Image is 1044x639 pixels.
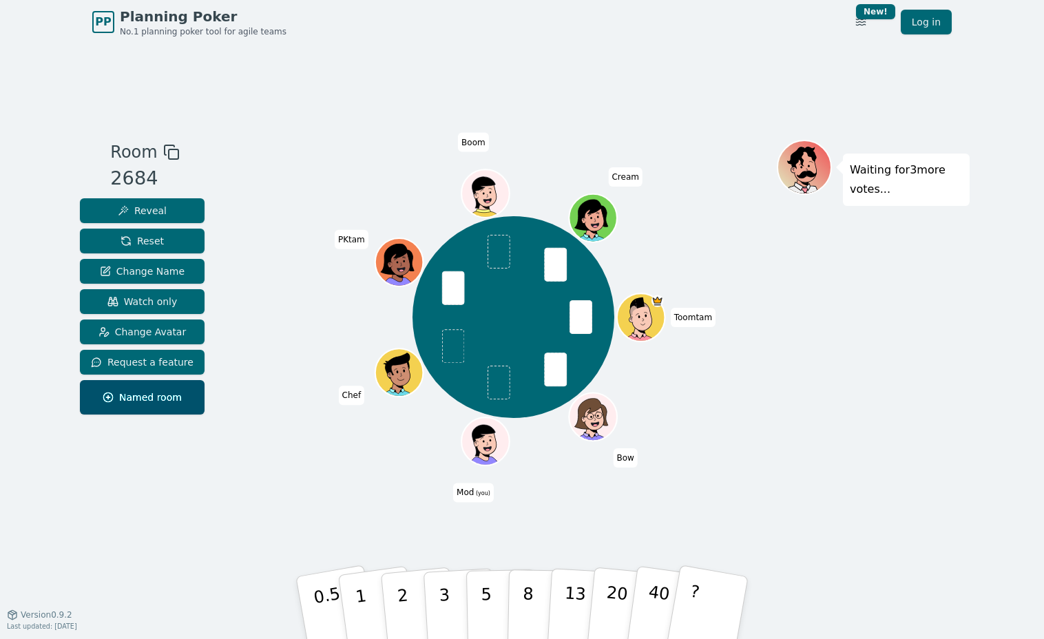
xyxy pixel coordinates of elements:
button: New! [848,10,873,34]
span: Planning Poker [120,7,286,26]
span: Version 0.9.2 [21,609,72,620]
button: Change Avatar [80,319,205,344]
div: 2684 [110,165,179,193]
span: Change Avatar [98,325,187,339]
button: Named room [80,380,205,415]
button: Reveal [80,198,205,223]
span: Last updated: [DATE] [7,622,77,630]
span: Reveal [118,204,167,218]
span: Named room [103,390,182,404]
span: Room [110,140,157,165]
span: No.1 planning poker tool for agile teams [120,26,286,37]
span: Toomtam is the host [651,295,662,306]
button: Click to change your avatar [463,419,508,463]
button: Watch only [80,289,205,314]
a: PPPlanning PokerNo.1 planning poker tool for agile teams [92,7,286,37]
span: Click to change your name [453,483,494,502]
span: Reset [121,234,164,248]
button: Version0.9.2 [7,609,72,620]
span: Click to change your name [335,229,368,249]
span: Click to change your name [339,386,365,405]
span: PP [95,14,111,30]
button: Reset [80,229,205,253]
span: Click to change your name [613,448,637,468]
span: Change Name [100,264,185,278]
div: New! [856,4,895,19]
button: Change Name [80,259,205,284]
span: Click to change your name [671,308,716,327]
p: Waiting for 3 more votes... [850,160,963,199]
a: Log in [901,10,952,34]
span: Request a feature [91,355,194,369]
span: (you) [474,490,490,496]
span: Click to change your name [458,132,489,151]
span: Click to change your name [608,167,642,187]
button: Request a feature [80,350,205,375]
span: Watch only [107,295,178,308]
